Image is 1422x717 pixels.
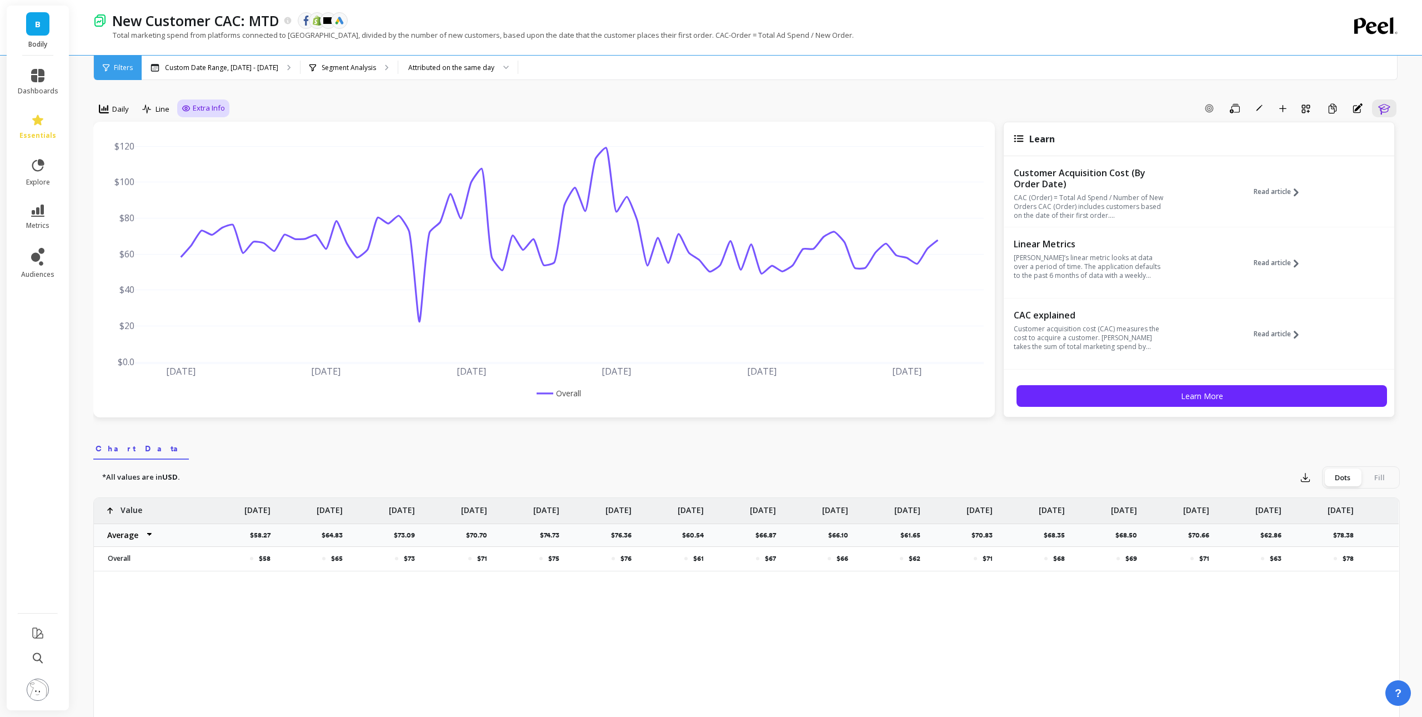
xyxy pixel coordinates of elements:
[1361,469,1398,486] div: Fill
[389,498,415,516] p: [DATE]
[162,472,180,482] strong: USD.
[93,14,107,27] img: header icon
[1333,531,1360,540] p: $78.38
[1017,385,1388,407] button: Learn More
[102,472,180,483] p: *All values are in
[18,40,58,49] p: Bodily
[1270,554,1281,563] p: $63
[1385,680,1411,706] button: ?
[1125,554,1137,563] p: $69
[35,18,41,31] span: B
[165,63,278,72] p: Custom Date Range, [DATE] - [DATE]
[1053,554,1065,563] p: $68
[331,554,343,563] p: $65
[693,554,704,563] p: $61
[1044,531,1071,540] p: $68.35
[27,679,49,701] img: profile picture
[1183,498,1209,516] p: [DATE]
[837,554,848,563] p: $66
[26,178,50,187] span: explore
[93,434,1400,460] nav: Tabs
[18,87,58,96] span: dashboards
[1115,531,1144,540] p: $68.50
[301,16,311,26] img: api.fb.svg
[1014,167,1166,190] p: Customer Acquisition Cost (By Order Date)
[323,17,333,24] img: api.klaviyo.svg
[894,498,920,516] p: [DATE]
[1199,554,1209,563] p: $71
[312,16,322,26] img: api.shopify.svg
[1014,310,1166,321] p: CAC explained
[1343,554,1354,563] p: $78
[1111,498,1137,516] p: [DATE]
[121,498,142,516] p: Value
[114,63,133,72] span: Filters
[1328,498,1354,516] p: [DATE]
[19,131,56,140] span: essentials
[1014,238,1166,250] p: Linear Metrics
[1014,325,1166,351] p: Customer acquisition cost (CAC) measures the cost to acquire a customer. [PERSON_NAME] takes the ...
[250,531,277,540] p: $58.27
[1254,330,1291,338] span: Read article
[404,554,415,563] p: $73
[1395,685,1401,701] span: ?
[322,63,376,72] p: Segment Analysis
[466,531,494,540] p: $70.70
[96,443,187,454] span: Chart Data
[1324,469,1361,486] div: Dots
[1029,133,1055,145] span: Learn
[193,103,225,114] span: Extra Info
[101,554,198,563] p: Overall
[620,554,632,563] p: $76
[93,30,854,40] p: Total marketing spend from platforms connected to [GEOGRAPHIC_DATA], divided by the number of new...
[682,531,710,540] p: $60.54
[1254,187,1291,196] span: Read article
[1255,498,1281,516] p: [DATE]
[244,498,271,516] p: [DATE]
[828,531,855,540] p: $66.10
[1014,193,1166,220] p: CAC (Order) = Total Ad Spend / Number of New Orders CAC (Order) includes customers based on the d...
[1014,253,1166,280] p: [PERSON_NAME]’s linear metric looks at data over a period of time. The application defaults to th...
[156,104,169,114] span: Line
[548,554,559,563] p: $75
[1254,166,1307,217] button: Read article
[611,531,638,540] p: $76.36
[900,531,927,540] p: $61.65
[1188,531,1216,540] p: $70.66
[972,531,999,540] p: $70.83
[750,498,776,516] p: [DATE]
[1254,308,1307,360] button: Read article
[1039,498,1065,516] p: [DATE]
[394,531,422,540] p: $73.09
[21,270,54,279] span: audiences
[1254,237,1307,288] button: Read article
[1181,391,1223,401] span: Learn More
[533,498,559,516] p: [DATE]
[605,498,632,516] p: [DATE]
[1254,258,1291,267] span: Read article
[112,104,129,114] span: Daily
[259,554,271,563] p: $58
[317,498,343,516] p: [DATE]
[477,554,487,563] p: $71
[322,531,349,540] p: $64.83
[112,11,279,30] p: New Customer CAC: MTD
[822,498,848,516] p: [DATE]
[967,498,993,516] p: [DATE]
[1260,531,1288,540] p: $62.86
[983,554,993,563] p: $71
[909,554,920,563] p: $62
[461,498,487,516] p: [DATE]
[540,531,566,540] p: $74.73
[678,498,704,516] p: [DATE]
[408,62,494,73] div: Attributed on the same day
[334,16,344,26] img: api.google.svg
[26,221,49,230] span: metrics
[765,554,776,563] p: $67
[755,531,783,540] p: $66.87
